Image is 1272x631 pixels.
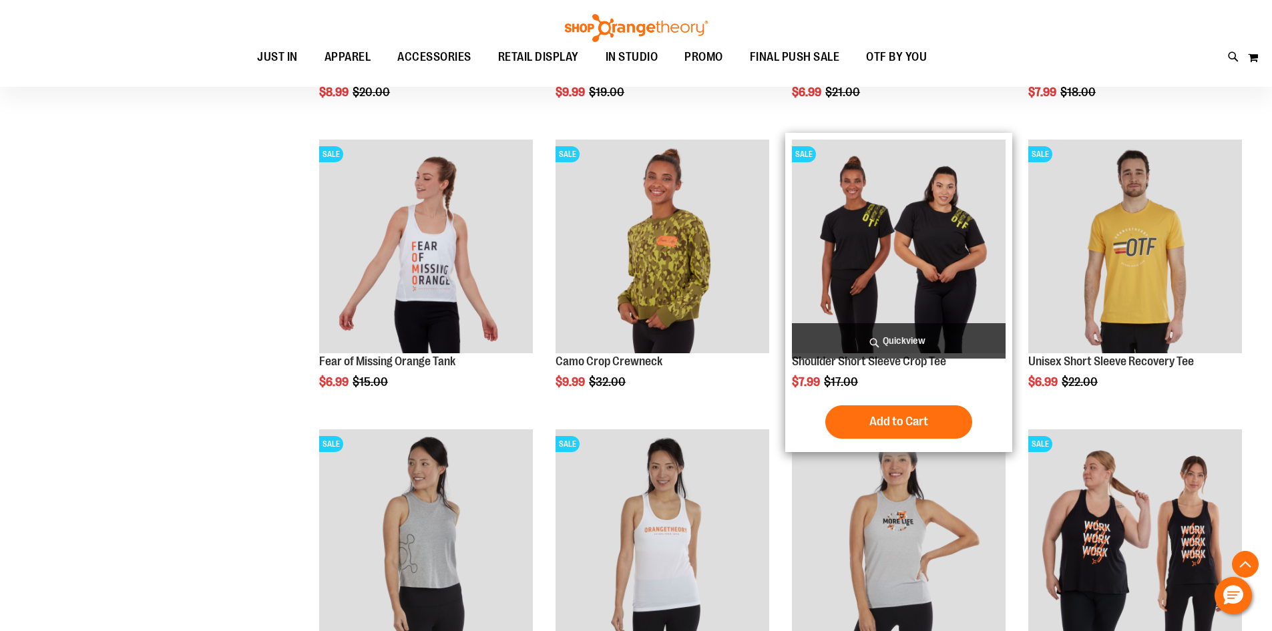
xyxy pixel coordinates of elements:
[589,85,626,99] span: $19.00
[319,375,351,389] span: $6.99
[1028,140,1242,355] a: Product image for Unisex Short Sleeve Recovery TeeSALE
[866,42,927,72] span: OTF BY YOU
[1232,551,1259,578] button: Back To Top
[384,42,485,73] a: ACCESSORIES
[792,140,1006,355] a: Product image for Shoulder Short Sleeve Crop TeeSALE
[792,323,1006,359] a: Quickview
[824,375,860,389] span: $17.00
[792,355,946,368] a: Shoulder Short Sleeve Crop Tee
[353,375,390,389] span: $15.00
[319,140,533,355] a: Product image for Fear of Missing Orange TankSALE
[792,85,823,99] span: $6.99
[485,42,592,73] a: RETAIL DISPLAY
[785,133,1012,452] div: product
[319,140,533,353] img: Product image for Fear of Missing Orange Tank
[1028,140,1242,353] img: Product image for Unisex Short Sleeve Recovery Tee
[825,85,862,99] span: $21.00
[825,405,972,439] button: Add to Cart
[563,14,710,42] img: Shop Orangetheory
[853,42,940,73] a: OTF BY YOU
[1060,85,1098,99] span: $18.00
[1028,355,1194,368] a: Unisex Short Sleeve Recovery Tee
[498,42,579,72] span: RETAIL DISPLAY
[319,436,343,452] span: SALE
[556,375,587,389] span: $9.99
[1062,375,1100,389] span: $22.00
[736,42,853,73] a: FINAL PUSH SALE
[606,42,658,72] span: IN STUDIO
[319,355,455,368] a: Fear of Missing Orange Tank
[556,140,769,353] img: Product image for Camo Crop Crewneck
[312,133,540,423] div: product
[1028,436,1052,452] span: SALE
[1028,146,1052,162] span: SALE
[1028,375,1060,389] span: $6.99
[549,133,776,423] div: product
[325,42,371,72] span: APPAREL
[671,42,736,73] a: PROMO
[869,414,928,429] span: Add to Cart
[556,140,769,355] a: Product image for Camo Crop CrewneckSALE
[319,146,343,162] span: SALE
[750,42,840,72] span: FINAL PUSH SALE
[1022,133,1249,423] div: product
[1215,577,1252,614] button: Hello, have a question? Let’s chat.
[589,375,628,389] span: $32.00
[244,42,311,73] a: JUST IN
[397,42,471,72] span: ACCESSORIES
[556,85,587,99] span: $9.99
[556,355,662,368] a: Camo Crop Crewneck
[792,140,1006,353] img: Product image for Shoulder Short Sleeve Crop Tee
[684,42,723,72] span: PROMO
[592,42,672,73] a: IN STUDIO
[319,85,351,99] span: $8.99
[353,85,392,99] span: $20.00
[311,42,385,72] a: APPAREL
[556,436,580,452] span: SALE
[792,375,822,389] span: $7.99
[257,42,298,72] span: JUST IN
[792,146,816,162] span: SALE
[556,146,580,162] span: SALE
[1028,85,1058,99] span: $7.99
